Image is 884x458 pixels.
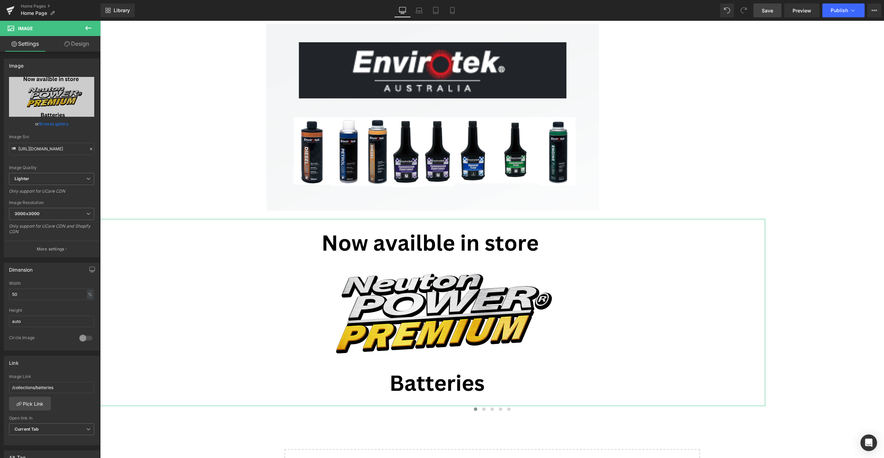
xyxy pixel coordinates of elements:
div: Only support for UCare CDN [9,188,94,199]
input: https://your-shop.myshopify.com [9,382,94,393]
button: More [867,3,881,17]
span: Preview [793,7,811,14]
div: Link [9,356,19,366]
span: Home Page [21,10,47,16]
a: Design [52,36,102,52]
span: Save [762,7,773,14]
a: Browse gallery [39,118,69,130]
div: Open link In [9,416,94,421]
input: Link [9,143,94,155]
div: Image [9,59,24,69]
div: Height [9,308,94,313]
div: Image Quality [9,165,94,170]
b: Current Tab [15,426,39,432]
a: Home Pages [21,3,100,9]
span: Image [18,26,33,31]
button: More settings [4,241,99,257]
span: Publish [831,8,848,13]
a: Tablet [427,3,444,17]
div: Image Src [9,134,94,139]
a: New Library [100,3,135,17]
div: Only support for UCare CDN and Shopify CDN [9,223,94,239]
a: Mobile [444,3,461,17]
div: Dimension [9,263,33,273]
button: Undo [720,3,734,17]
input: auto [9,289,94,300]
b: 3000x3000 [15,211,39,216]
a: Laptop [411,3,427,17]
div: Image Resolution [9,200,94,205]
div: Circle Image [9,335,72,342]
div: or [9,120,94,127]
button: Redo [737,3,751,17]
a: Pick Link [9,397,51,411]
div: % [87,290,93,299]
b: Lighter [15,176,29,181]
div: Open Intercom Messenger [860,434,877,451]
a: Desktop [394,3,411,17]
a: Preview [784,3,820,17]
div: Width [9,281,94,286]
input: auto [9,316,94,327]
p: More settings [37,246,64,252]
span: Library [114,7,130,14]
button: Publish [822,3,865,17]
div: Image Link [9,374,94,379]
